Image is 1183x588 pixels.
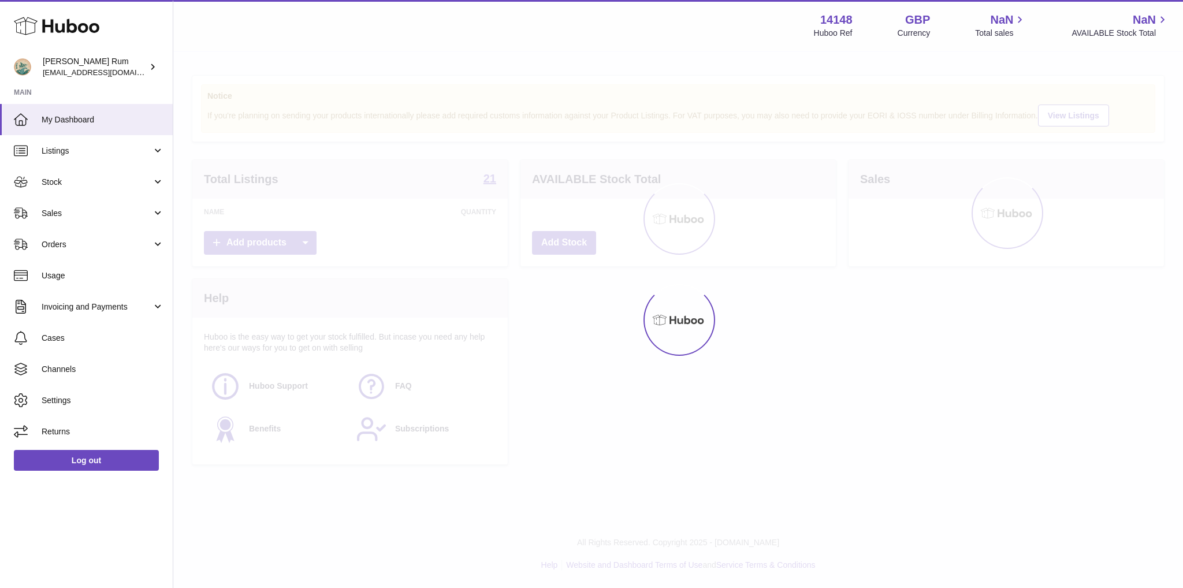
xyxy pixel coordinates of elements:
span: NaN [990,12,1013,28]
a: NaN AVAILABLE Stock Total [1072,12,1169,39]
span: Settings [42,395,164,406]
span: [EMAIL_ADDRESS][DOMAIN_NAME] [43,68,170,77]
span: NaN [1133,12,1156,28]
span: Sales [42,208,152,219]
span: AVAILABLE Stock Total [1072,28,1169,39]
div: [PERSON_NAME] Rum [43,56,147,78]
span: Usage [42,270,164,281]
span: Returns [42,426,164,437]
strong: GBP [905,12,930,28]
span: Total sales [975,28,1026,39]
span: Listings [42,146,152,157]
a: Log out [14,450,159,471]
span: Invoicing and Payments [42,302,152,312]
span: Stock [42,177,152,188]
strong: 14148 [820,12,853,28]
div: Huboo Ref [814,28,853,39]
span: My Dashboard [42,114,164,125]
img: mail@bartirum.wales [14,58,31,76]
a: NaN Total sales [975,12,1026,39]
span: Cases [42,333,164,344]
span: Channels [42,364,164,375]
span: Orders [42,239,152,250]
div: Currency [898,28,931,39]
